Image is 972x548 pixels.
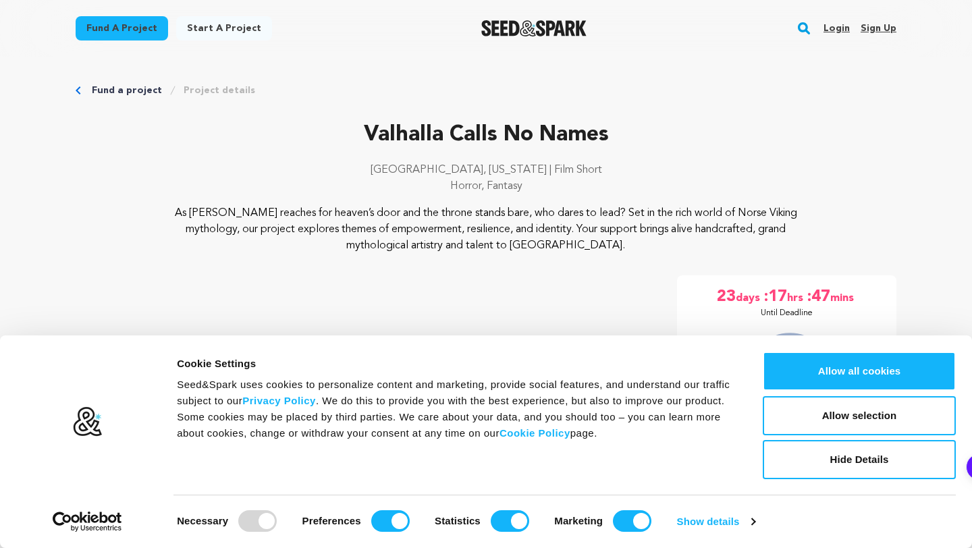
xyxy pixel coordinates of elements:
[72,406,103,437] img: logo
[763,396,956,435] button: Allow selection
[677,512,755,532] a: Show details
[184,84,255,97] a: Project details
[76,119,896,151] p: Valhalla Calls No Names
[761,308,813,319] p: Until Deadline
[763,352,956,391] button: Allow all cookies
[176,16,272,40] a: Start a project
[302,515,361,526] strong: Preferences
[177,356,732,372] div: Cookie Settings
[76,16,168,40] a: Fund a project
[481,20,587,36] img: Seed&Spark Logo Dark Mode
[92,84,162,97] a: Fund a project
[76,84,896,97] div: Breadcrumb
[830,286,857,308] span: mins
[823,18,850,39] a: Login
[158,205,815,254] p: As [PERSON_NAME] reaches for heaven’s door and the throne stands bare, who dares to lead? Set in ...
[76,162,896,178] p: [GEOGRAPHIC_DATA], [US_STATE] | Film Short
[242,395,316,406] a: Privacy Policy
[736,286,763,308] span: days
[481,20,587,36] a: Seed&Spark Homepage
[763,286,787,308] span: :17
[435,515,481,526] strong: Statistics
[500,427,570,439] a: Cookie Policy
[861,18,896,39] a: Sign up
[177,377,732,441] div: Seed&Spark uses cookies to personalize content and marketing, provide social features, and unders...
[717,286,736,308] span: 23
[787,286,806,308] span: hrs
[28,512,146,532] a: Usercentrics Cookiebot - opens in a new window
[554,515,603,526] strong: Marketing
[177,515,228,526] strong: Necessary
[763,440,956,479] button: Hide Details
[176,505,177,505] legend: Consent Selection
[806,286,830,308] span: :47
[76,178,896,194] p: Horror, Fantasy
